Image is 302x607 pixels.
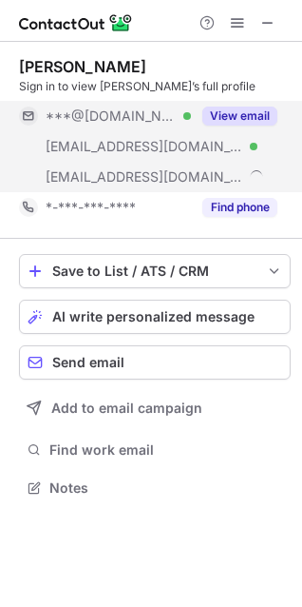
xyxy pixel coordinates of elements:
span: Notes [49,480,283,497]
img: ContactOut v5.3.10 [19,11,133,34]
span: AI write personalized message [52,309,255,324]
button: save-profile-one-click [19,254,291,288]
span: ***@[DOMAIN_NAME] [46,108,177,125]
button: Send email [19,345,291,380]
button: Reveal Button [202,107,277,126]
span: Add to email campaign [51,401,202,416]
button: Add to email campaign [19,391,291,425]
div: Sign in to view [PERSON_NAME]’s full profile [19,78,291,95]
span: Send email [52,355,124,370]
div: [PERSON_NAME] [19,57,146,76]
div: Save to List / ATS / CRM [52,264,257,279]
span: [EMAIL_ADDRESS][DOMAIN_NAME] [46,138,243,155]
span: Find work email [49,441,283,459]
button: Reveal Button [202,198,277,217]
span: [EMAIL_ADDRESS][DOMAIN_NAME] [46,168,243,186]
button: Notes [19,475,291,501]
button: AI write personalized message [19,300,291,334]
button: Find work email [19,437,291,463]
